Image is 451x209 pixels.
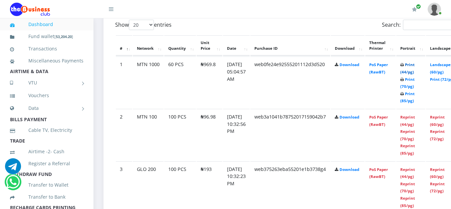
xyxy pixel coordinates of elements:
[116,56,132,108] td: 1
[54,34,73,39] small: [ ]
[400,115,415,127] a: Reprint (44/pg)
[129,20,154,30] select: Showentries
[369,167,388,179] a: PoS Paper (RawBT)
[56,34,72,39] b: 53,204.20
[10,123,83,138] a: Cable TV, Electricity
[10,53,83,68] a: Miscellaneous Payments
[369,115,388,127] a: PoS Paper (RawBT)
[197,109,222,161] td: ₦96.98
[10,17,83,32] a: Dashboard
[365,35,396,56] th: Thermal Printer: activate to sort column ascending
[116,35,132,56] th: #: activate to sort column descending
[133,109,164,161] td: MTN 100
[5,163,21,174] a: Chat for support
[400,196,415,208] a: Reprint (85/pg)
[416,4,421,9] span: Renew/Upgrade Subscription
[10,189,83,205] a: Transfer to Bank
[430,181,445,194] a: Reprint (72/pg)
[430,167,445,179] a: Reprint (60/pg)
[10,100,83,117] a: Data
[340,167,359,172] a: Download
[400,77,415,89] a: Print (70/pg)
[10,74,83,91] a: VTU
[369,62,388,74] a: PoS Paper (RawBT)
[10,156,83,171] a: Register a Referral
[223,35,250,56] th: Date: activate to sort column ascending
[400,91,415,103] a: Print (85/pg)
[10,177,83,193] a: Transfer to Wallet
[116,109,132,161] td: 2
[10,144,83,159] a: Airtime -2- Cash
[250,35,330,56] th: Purchase ID: activate to sort column ascending
[331,35,365,56] th: Download: activate to sort column ascending
[250,109,330,161] td: web3a1041b78752017159042b7
[164,35,196,56] th: Quantity: activate to sort column ascending
[396,35,425,56] th: Portrait: activate to sort column ascending
[133,35,164,56] th: Network: activate to sort column ascending
[164,109,196,161] td: 100 PCS
[400,167,415,179] a: Reprint (44/pg)
[10,29,83,44] a: Fund wallet[53,204.20]
[10,41,83,56] a: Transactions
[164,56,196,108] td: 60 PCS
[428,3,441,16] img: User
[250,56,330,108] td: web0fe24e92555201112d3d520
[430,129,445,141] a: Reprint (72/pg)
[430,62,451,74] a: Landscape (60/pg)
[340,115,359,120] a: Download
[223,56,250,108] td: [DATE] 05:04:57 AM
[133,56,164,108] td: MTN 1000
[400,62,415,74] a: Print (44/pg)
[340,62,359,67] a: Download
[223,109,250,161] td: [DATE] 10:32:56 PM
[430,115,445,127] a: Reprint (60/pg)
[400,129,415,141] a: Reprint (70/pg)
[115,20,172,30] label: Show entries
[197,56,222,108] td: ₦969.8
[400,181,415,194] a: Reprint (70/pg)
[412,7,417,12] i: Renew/Upgrade Subscription
[6,179,20,190] a: Chat for support
[10,88,83,103] a: Vouchers
[10,3,50,16] img: Logo
[197,35,222,56] th: Unit Price: activate to sort column ascending
[400,143,415,156] a: Reprint (85/pg)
